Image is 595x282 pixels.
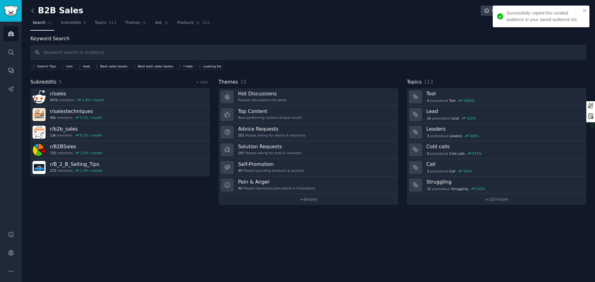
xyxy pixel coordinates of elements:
div: 1.3 % / month [80,151,102,155]
span: Struggling [451,187,468,191]
img: GummySearch logo [4,6,18,16]
span: 272 [50,168,56,173]
span: 40 [238,186,242,190]
a: Call3postsaboutCall350% [407,159,586,176]
div: 333 % [476,187,485,191]
a: Hot DiscussionsPopular discussions this week [218,88,398,106]
span: Tool [449,98,456,103]
span: Themes [125,20,140,26]
span: 16 [427,116,431,120]
div: Best sales books [100,64,127,68]
span: Themes [218,78,238,86]
a: Best sales books [93,63,129,70]
h3: Leaders [426,126,582,132]
span: 4 [427,98,429,103]
span: Topics [95,20,106,26]
h3: Top Content [238,108,302,115]
a: Products212 [175,18,212,31]
a: Ask [153,18,171,31]
a: Solution Requests107People asking for tools & solutions [218,141,398,159]
h3: Tool [426,90,582,97]
div: post s about [426,186,486,192]
span: Search Tips [37,64,56,68]
div: I hate [183,64,193,68]
h3: Hot Discussions [238,90,286,97]
span: Lead [451,116,459,120]
a: Subreddits5 [59,18,88,31]
a: Topics113 [92,18,118,31]
div: People expressing pain points & frustrations [238,186,315,190]
span: Leaders [449,134,462,138]
div: members [50,168,102,173]
div: People asking for tools & solutions [238,151,301,155]
span: Subreddits [61,20,81,26]
h3: Advice Requests [238,126,305,132]
div: Popular discussions this week [238,98,286,102]
span: Call [449,169,456,173]
div: members [50,151,102,155]
img: salestechniques [33,108,46,121]
span: Ask [155,20,162,26]
h3: Cold calls [426,143,582,150]
a: Themes [123,18,149,31]
span: 9 [427,151,429,156]
div: 400 % [470,134,479,138]
h3: r/ B_2_B_Selling_Tips [50,161,102,167]
div: 350 % [463,169,472,173]
a: I hate [177,63,194,70]
input: Keyword search in audience [30,45,586,60]
div: 1.8 % / month [82,98,104,102]
div: Best best sales books [138,64,173,68]
div: 5.1 % / month [80,115,102,120]
button: Search Tips [30,63,57,70]
h3: Solution Requests [238,143,301,150]
div: members [50,133,102,137]
a: Best best sales books [131,63,174,70]
a: +4more [218,194,398,205]
a: r/sales507kmembers1.8% / month [30,88,210,106]
a: + Add [196,80,208,85]
span: 3 [427,134,429,138]
span: 5 [83,20,86,26]
span: 107 [238,151,244,155]
a: r/B_2_B_Selling_Tips272members1.9% / month [30,159,210,176]
a: Advice Requests201People asking for advice & resources [218,124,398,141]
span: Products [177,20,194,26]
span: 507k [50,98,58,102]
h3: r/ B2BSales [50,143,102,150]
a: tool [59,63,74,70]
div: post s about [426,151,482,156]
a: Cold calls9postsaboutCold calls371% [407,141,586,159]
span: 201 [238,133,244,137]
span: 10 [240,79,246,85]
span: Search [33,20,46,26]
div: Successfully copied this curated audience to your saved audience list. [506,10,581,23]
div: 533 % [467,116,476,120]
a: Looking for [196,63,223,70]
a: r/b2b_sales13kmembers8.1% / month [30,124,210,141]
h3: r/ b2b_sales [50,126,102,132]
a: Leaders3postsaboutLeaders400% [407,124,586,141]
div: 1000 % [463,98,474,103]
a: Struggling15postsaboutStruggling333% [407,176,586,194]
a: Search [30,18,54,31]
a: lead [76,63,91,70]
span: 722 [50,151,56,155]
a: Tool4postsaboutTool1000% [407,88,586,106]
h3: Lead [426,108,582,115]
h3: r/ sales [50,90,104,97]
label: Keyword Search [30,36,69,41]
h2: B2B Sales [30,6,83,16]
div: post s about [426,168,473,174]
a: r/B2BSales722members1.3% / month [30,141,210,159]
div: tool [66,64,73,68]
img: sales [33,90,46,103]
a: Lead16postsaboutLead533% [407,106,586,124]
h3: r/ salestechniques [50,108,102,115]
a: Top ContentBest-performing content of past month [218,106,398,124]
h3: Struggling [426,179,582,185]
div: 1.9 % / month [80,168,102,173]
div: members [50,115,102,120]
div: members [50,98,104,102]
span: Topics [407,78,422,86]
